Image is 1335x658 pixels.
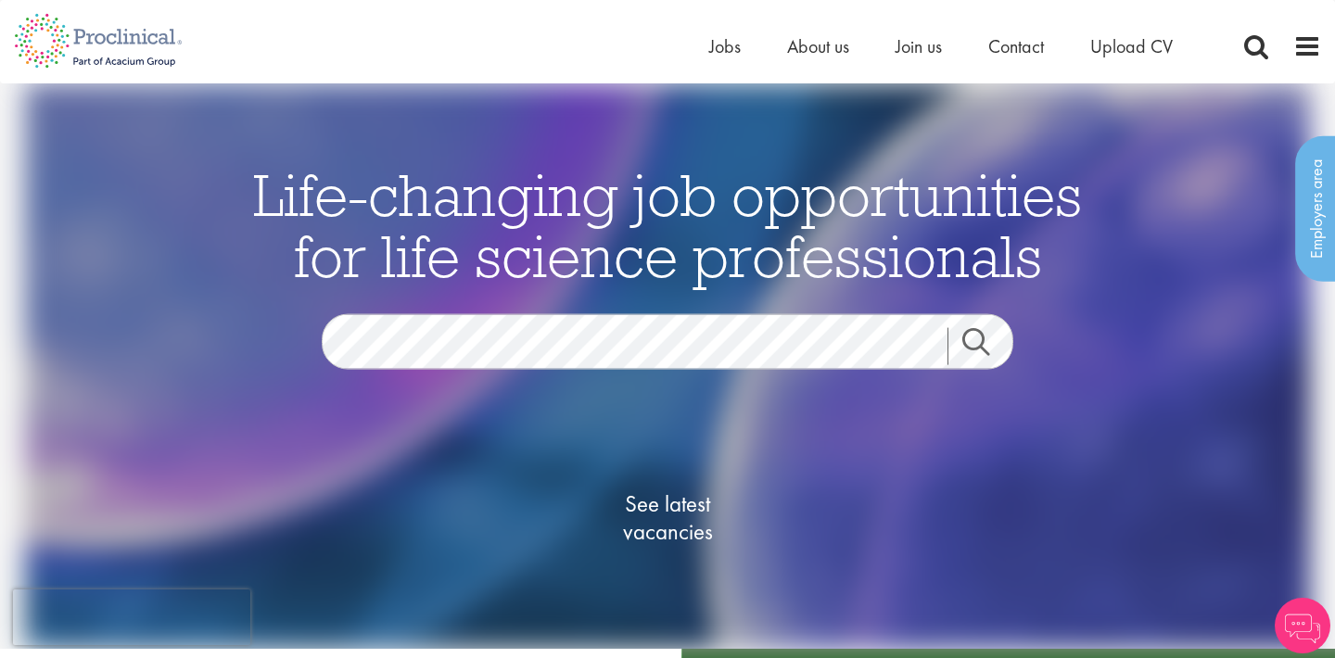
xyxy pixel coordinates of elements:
[787,34,849,58] a: About us
[947,327,1027,364] a: Job search submit button
[25,83,1310,649] img: candidate home
[709,34,741,58] a: Jobs
[13,589,250,645] iframe: reCAPTCHA
[575,489,760,545] span: See latest vacancies
[1090,34,1173,58] a: Upload CV
[1275,598,1330,653] img: Chatbot
[896,34,942,58] a: Join us
[253,157,1082,292] span: Life-changing job opportunities for life science professionals
[575,415,760,619] a: See latestvacancies
[988,34,1044,58] a: Contact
